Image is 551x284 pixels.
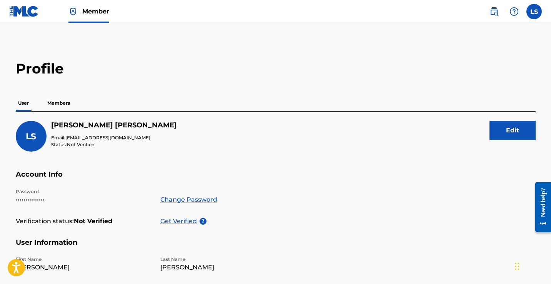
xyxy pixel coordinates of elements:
span: Not Verified [67,142,95,147]
p: Last Name [160,256,296,263]
a: Change Password [160,195,217,204]
p: User [16,95,31,111]
p: Status: [51,141,177,148]
p: [PERSON_NAME] [160,263,296,272]
h2: Profile [16,60,536,77]
p: Verification status: [16,217,74,226]
h5: Account Info [16,170,536,188]
p: Get Verified [160,217,200,226]
a: Public Search [486,4,502,19]
img: search [489,7,499,16]
p: [PERSON_NAME] [16,263,151,272]
span: LS [26,131,36,142]
img: MLC Logo [9,6,39,17]
img: help [509,7,519,16]
button: Edit [489,121,536,140]
span: Member [82,7,109,16]
p: ••••••••••••••• [16,195,151,204]
div: Drag [515,255,519,278]
span: ? [200,218,206,225]
h5: User Information [16,238,536,256]
p: First Name [16,256,151,263]
span: [EMAIL_ADDRESS][DOMAIN_NAME] [65,135,150,140]
strong: Not Verified [74,217,112,226]
div: User Menu [526,4,542,19]
p: Members [45,95,72,111]
p: Email: [51,134,177,141]
iframe: Resource Center [529,174,551,240]
iframe: Chat Widget [513,247,551,284]
p: Password [16,188,151,195]
img: Top Rightsholder [68,7,78,16]
h5: Lawrence Smith [51,121,177,130]
div: Help [506,4,522,19]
